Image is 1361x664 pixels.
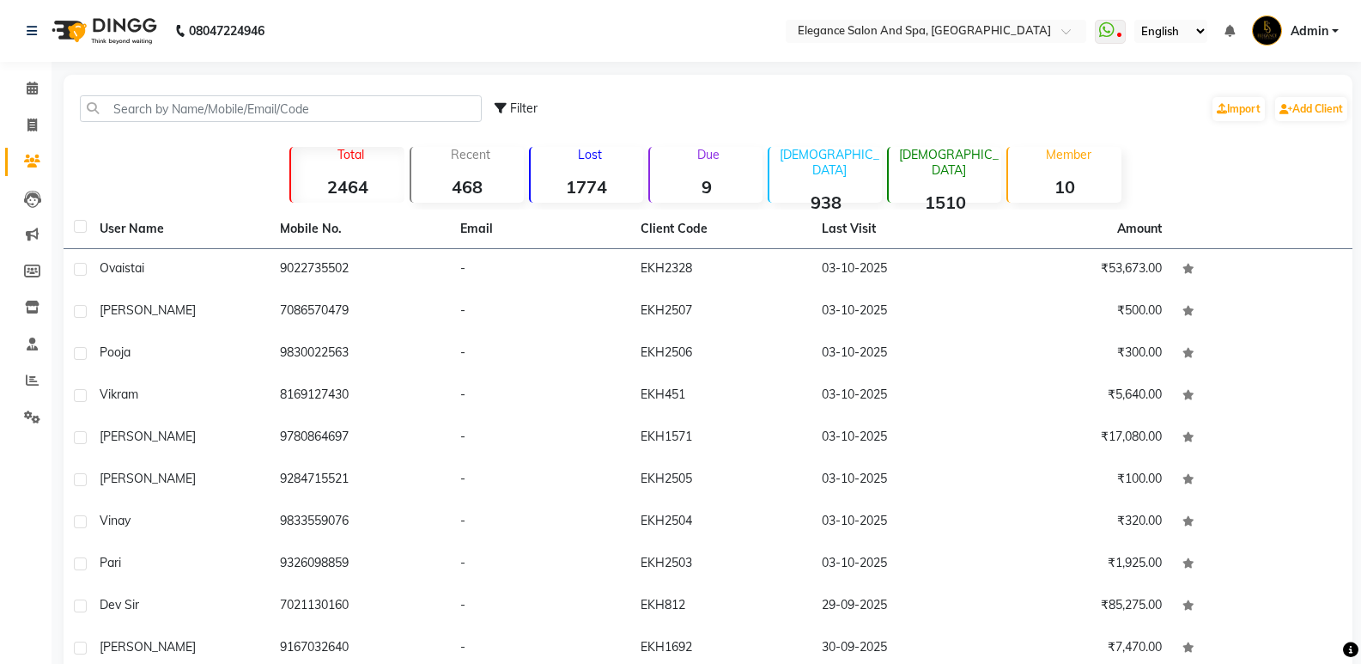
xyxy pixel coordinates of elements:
[769,192,882,213] strong: 938
[100,597,139,612] span: dev sir
[776,147,882,178] p: [DEMOGRAPHIC_DATA]
[270,460,450,502] td: 9284715521
[1107,210,1172,248] th: Amount
[889,192,1001,213] strong: 1510
[630,417,811,460] td: EKH1571
[450,502,630,544] td: -
[100,639,196,655] span: [PERSON_NAME]
[992,375,1172,417] td: ₹5,640.00
[100,555,121,570] span: pari
[450,417,630,460] td: -
[270,333,450,375] td: 9830022563
[992,333,1172,375] td: ₹300.00
[44,7,161,55] img: logo
[270,375,450,417] td: 8169127430
[1015,147,1121,162] p: Member
[630,586,811,628] td: EKH812
[450,375,630,417] td: -
[270,417,450,460] td: 9780864697
[450,544,630,586] td: -
[531,176,643,198] strong: 1774
[291,176,404,198] strong: 2464
[811,544,992,586] td: 03-10-2025
[189,7,264,55] b: 08047224946
[992,249,1172,291] td: ₹53,673.00
[270,544,450,586] td: 9326098859
[992,544,1172,586] td: ₹1,925.00
[100,429,196,444] span: [PERSON_NAME]
[811,417,992,460] td: 03-10-2025
[270,502,450,544] td: 9833559076
[100,513,131,528] span: vinay
[450,586,630,628] td: -
[270,249,450,291] td: 9022735502
[992,586,1172,628] td: ₹85,275.00
[811,291,992,333] td: 03-10-2025
[131,260,144,276] span: tai
[100,471,196,486] span: [PERSON_NAME]
[100,302,196,318] span: [PERSON_NAME]
[653,147,763,162] p: Due
[270,586,450,628] td: 7021130160
[450,210,630,249] th: Email
[630,333,811,375] td: EKH2506
[992,460,1172,502] td: ₹100.00
[811,586,992,628] td: 29-09-2025
[411,176,524,198] strong: 468
[630,291,811,333] td: EKH2507
[80,95,482,122] input: Search by Name/Mobile/Email/Code
[992,291,1172,333] td: ₹500.00
[1252,15,1282,46] img: Admin
[270,210,450,249] th: Mobile No.
[1275,97,1347,121] a: Add Client
[418,147,524,162] p: Recent
[100,344,131,360] span: pooja
[100,260,131,276] span: ovais
[270,291,450,333] td: 7086570479
[811,375,992,417] td: 03-10-2025
[992,417,1172,460] td: ₹17,080.00
[1291,22,1328,40] span: Admin
[298,147,404,162] p: Total
[510,101,538,116] span: Filter
[450,460,630,502] td: -
[992,502,1172,544] td: ₹320.00
[1008,176,1121,198] strong: 10
[538,147,643,162] p: Lost
[630,544,811,586] td: EKH2503
[896,147,1001,178] p: [DEMOGRAPHIC_DATA]
[811,249,992,291] td: 03-10-2025
[630,460,811,502] td: EKH2505
[630,502,811,544] td: EKH2504
[100,387,138,402] span: vikram
[450,333,630,375] td: -
[811,210,992,249] th: Last Visit
[630,375,811,417] td: EKH451
[811,460,992,502] td: 03-10-2025
[1212,97,1265,121] a: Import
[89,210,270,249] th: User Name
[650,176,763,198] strong: 9
[450,249,630,291] td: -
[630,249,811,291] td: EKH2328
[450,291,630,333] td: -
[811,333,992,375] td: 03-10-2025
[811,502,992,544] td: 03-10-2025
[630,210,811,249] th: Client Code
